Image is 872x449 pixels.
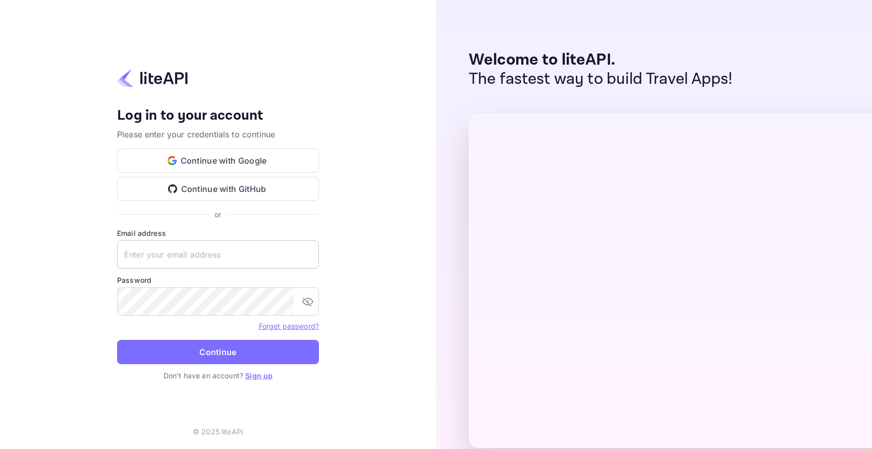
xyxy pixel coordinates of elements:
a: Forget password? [259,322,319,330]
p: Please enter your credentials to continue [117,128,319,140]
button: Continue with GitHub [117,177,319,201]
button: Continue with Google [117,148,319,173]
label: Email address [117,228,319,238]
button: toggle password visibility [298,291,318,312]
p: The fastest way to build Travel Apps! [469,70,733,89]
a: Forget password? [259,321,319,331]
img: liteapi [117,68,188,88]
h4: Log in to your account [117,107,319,125]
p: Don't have an account? [117,370,319,381]
button: Continue [117,340,319,364]
a: Sign up [245,371,272,380]
input: Enter your email address [117,240,319,269]
label: Password [117,275,319,285]
p: or [214,209,221,220]
p: © 2025 liteAPI [193,426,243,437]
p: Welcome to liteAPI. [469,51,733,70]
